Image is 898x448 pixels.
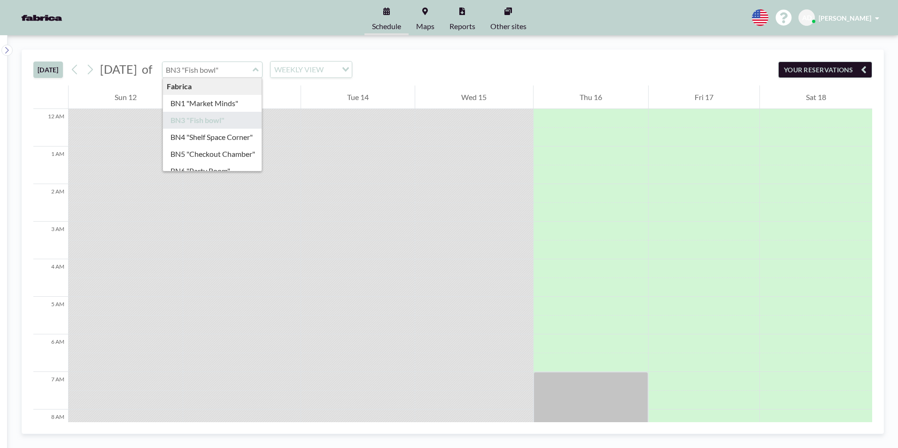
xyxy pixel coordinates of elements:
span: AD [802,14,812,22]
div: 7 AM [33,372,68,409]
span: [DATE] [100,62,137,76]
div: 6 AM [33,334,68,372]
button: YOUR RESERVATIONS [778,62,872,78]
div: BN4 "Shelf Space Corner" [163,129,262,146]
span: of [142,62,152,77]
div: BN5 "Checkout Chamber" [163,146,262,162]
div: Sun 12 [69,85,183,109]
span: [PERSON_NAME] [819,14,871,22]
div: 1 AM [33,147,68,184]
div: Thu 16 [534,85,648,109]
div: 2 AM [33,184,68,222]
input: BN3 "Fish bowl" [163,62,253,77]
span: Other sites [490,23,526,30]
div: Sat 18 [760,85,872,109]
div: 3 AM [33,222,68,259]
div: BN1 "Market Minds" [163,95,262,112]
div: BN6 "Party Room" [163,162,262,179]
img: organization-logo [15,8,69,27]
div: Fri 17 [649,85,759,109]
span: Schedule [372,23,401,30]
div: Fabrica [163,78,262,95]
div: 12 AM [33,109,68,147]
div: 8 AM [33,409,68,447]
div: 4 AM [33,259,68,297]
div: 5 AM [33,297,68,334]
span: WEEKLY VIEW [272,63,325,76]
button: [DATE] [33,62,63,78]
input: Search for option [326,63,336,76]
div: Search for option [271,62,352,77]
div: Tue 14 [301,85,415,109]
div: Wed 15 [415,85,533,109]
div: BN3 "Fish bowl" [163,112,262,129]
span: Reports [449,23,475,30]
span: Maps [416,23,434,30]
